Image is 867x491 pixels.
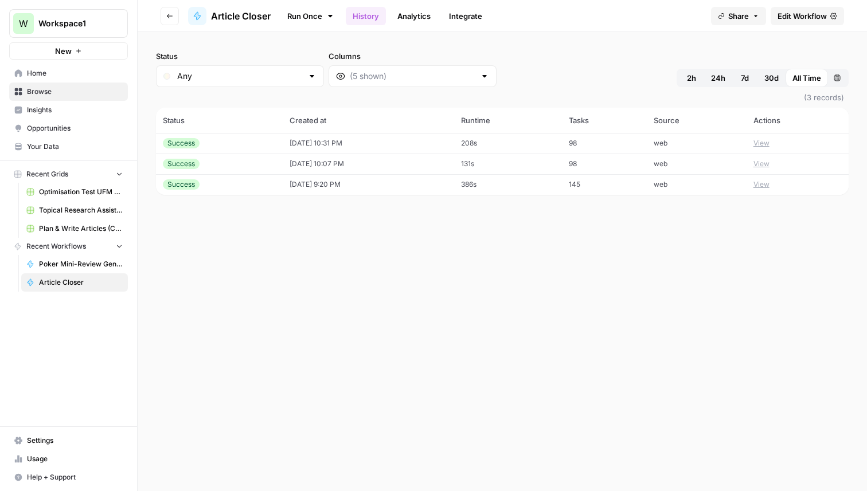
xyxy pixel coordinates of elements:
[156,108,283,133] th: Status
[764,72,779,84] span: 30d
[346,7,386,25] a: History
[771,7,844,25] a: Edit Workflow
[9,431,128,450] a: Settings
[27,435,123,446] span: Settings
[711,72,725,84] span: 24h
[454,154,562,174] td: 131s
[562,108,647,133] th: Tasks
[9,42,128,60] button: New
[39,259,123,269] span: Poker Mini-Review Generator
[27,68,123,78] span: Home
[647,108,746,133] th: Source
[27,105,123,115] span: Insights
[163,159,200,169] div: Success
[728,10,749,22] span: Share
[329,50,497,62] label: Columns
[39,277,123,288] span: Article Closer
[9,83,128,101] a: Browse
[687,72,696,84] span: 2h
[778,10,827,22] span: Edit Workflow
[562,154,647,174] td: 98
[562,133,647,154] td: 98
[711,7,766,25] button: Share
[39,187,123,197] span: Optimisation Test UFM Grid
[21,183,128,201] a: Optimisation Test UFM Grid
[26,169,68,179] span: Recent Grids
[732,69,757,87] button: 7d
[27,142,123,152] span: Your Data
[283,154,454,174] td: [DATE] 10:07 PM
[753,179,770,190] button: View
[9,138,128,156] a: Your Data
[9,468,128,486] button: Help + Support
[562,174,647,195] td: 145
[55,45,72,57] span: New
[27,123,123,133] span: Opportunities
[21,255,128,273] a: Poker Mini-Review Generator
[19,17,28,30] span: W
[792,72,821,84] span: All Time
[741,72,749,84] span: 7d
[647,133,746,154] td: web
[163,179,200,190] div: Success
[647,154,746,174] td: web
[454,133,562,154] td: 208s
[280,6,341,26] a: Run Once
[177,70,303,82] input: Any
[390,7,438,25] a: Analytics
[757,69,786,87] button: 30d
[753,138,770,148] button: View
[163,138,200,148] div: Success
[21,219,128,238] a: Plan & Write Articles (COM)
[9,9,128,38] button: Workspace: Workspace1
[283,133,454,154] td: [DATE] 10:31 PM
[350,70,475,82] input: (5 shown)
[27,87,123,97] span: Browse
[9,166,128,183] button: Recent Grids
[39,205,123,215] span: Topical Research Assistant
[9,101,128,119] a: Insights
[442,7,489,25] a: Integrate
[679,69,704,87] button: 2h
[283,108,454,133] th: Created at
[283,174,454,195] td: [DATE] 9:20 PM
[747,108,849,133] th: Actions
[188,7,271,25] a: Article Closer
[647,174,746,195] td: web
[21,201,128,219] a: Topical Research Assistant
[156,50,324,62] label: Status
[39,223,123,234] span: Plan & Write Articles (COM)
[454,108,562,133] th: Runtime
[9,119,128,138] a: Opportunities
[704,69,732,87] button: 24h
[27,472,123,482] span: Help + Support
[21,273,128,292] a: Article Closer
[454,174,562,195] td: 386s
[211,9,271,23] span: Article Closer
[27,454,123,464] span: Usage
[156,87,849,108] span: (3 records)
[9,64,128,83] a: Home
[26,241,86,252] span: Recent Workflows
[753,159,770,169] button: View
[9,238,128,255] button: Recent Workflows
[9,450,128,468] a: Usage
[38,18,108,29] span: Workspace1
